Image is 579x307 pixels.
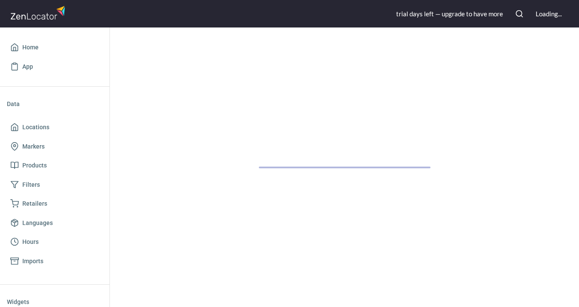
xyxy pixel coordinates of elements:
[22,198,47,209] span: Retailers
[7,194,103,213] a: Retailers
[22,61,33,72] span: App
[7,252,103,271] a: Imports
[7,57,103,76] a: App
[7,118,103,137] a: Locations
[7,175,103,195] a: Filters
[22,256,43,267] span: Imports
[7,156,103,175] a: Products
[22,218,53,228] span: Languages
[22,237,39,247] span: Hours
[7,232,103,252] a: Hours
[7,137,103,156] a: Markers
[22,141,45,152] span: Markers
[396,9,503,18] div: trial day s left — upgrade to have more
[7,94,103,114] li: Data
[7,38,103,57] a: Home
[10,3,68,22] img: zenlocator
[22,42,39,53] span: Home
[510,4,529,23] button: Search
[536,9,562,18] div: Loading...
[22,179,40,190] span: Filters
[22,122,49,133] span: Locations
[7,213,103,233] a: Languages
[22,160,47,171] span: Products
